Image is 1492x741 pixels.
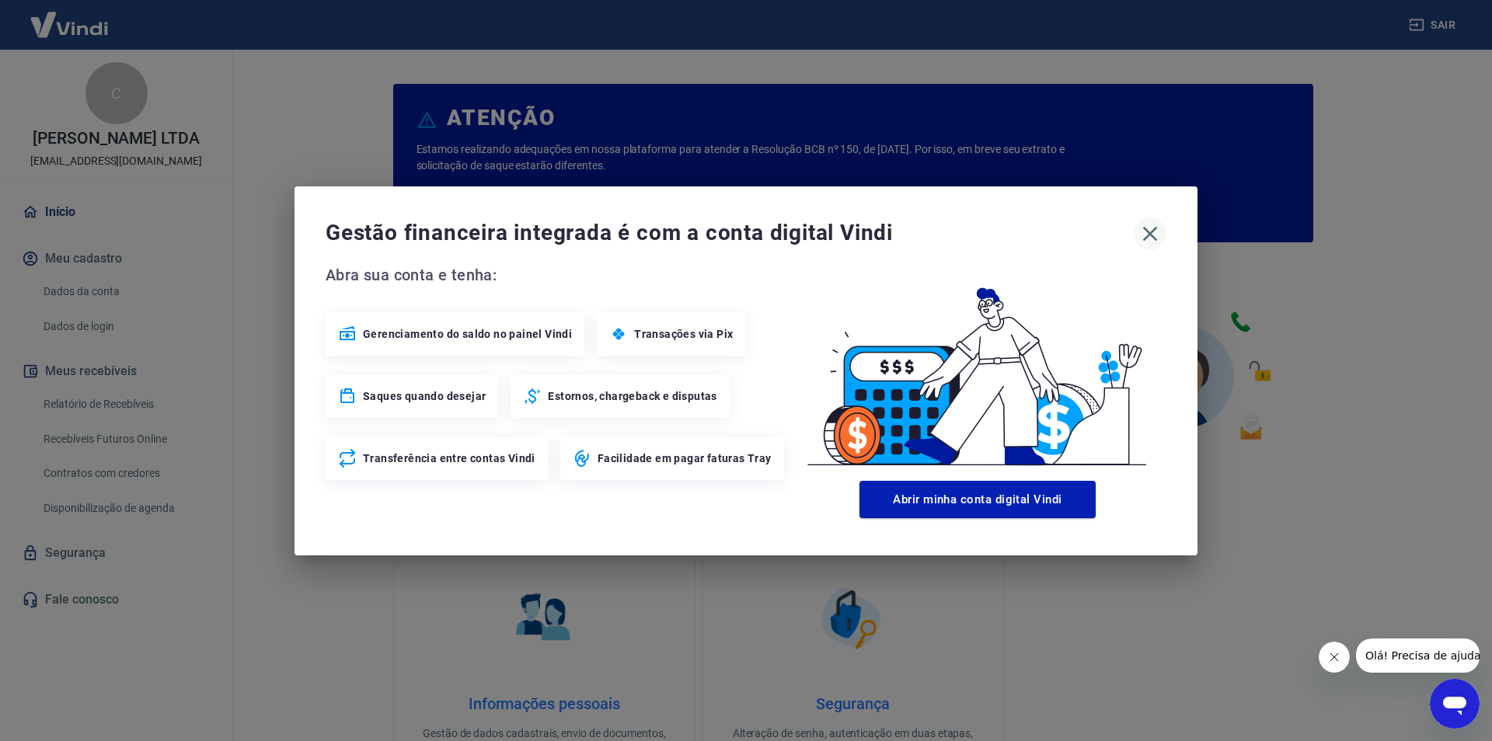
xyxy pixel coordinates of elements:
span: Transferência entre contas Vindi [363,451,535,466]
iframe: Fechar mensagem [1319,642,1350,673]
span: Transações via Pix [634,326,733,342]
span: Abra sua conta e tenha: [326,263,789,287]
span: Saques quando desejar [363,388,486,404]
img: Good Billing [789,263,1166,475]
span: Estornos, chargeback e disputas [548,388,716,404]
span: Gestão financeira integrada é com a conta digital Vindi [326,217,1134,249]
span: Gerenciamento do saldo no painel Vindi [363,326,572,342]
span: Facilidade em pagar faturas Tray [598,451,772,466]
iframe: Mensagem da empresa [1356,638,1480,673]
span: Olá! Precisa de ajuda? [9,11,131,23]
iframe: Botão para abrir a janela de mensagens [1430,679,1480,729]
button: Abrir minha conta digital Vindi [859,481,1096,518]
